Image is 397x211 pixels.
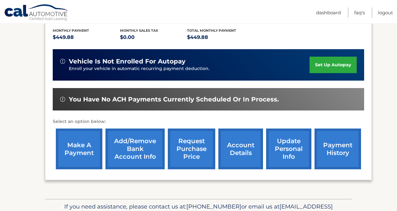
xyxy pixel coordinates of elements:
a: request purchase price [168,129,215,169]
a: Add/Remove bank account info [105,129,165,169]
a: account details [218,129,263,169]
span: Monthly sales Tax [120,28,158,33]
a: Cal Automotive [4,4,69,22]
p: Select an option below: [53,118,364,125]
a: update personal info [266,129,311,169]
a: Logout [378,7,393,18]
p: $449.88 [53,33,120,42]
img: alert-white.svg [60,97,65,102]
span: vehicle is not enrolled for autopay [69,58,185,65]
a: set up autopay [310,57,357,73]
p: $449.88 [187,33,254,42]
span: Monthly Payment [53,28,89,33]
img: alert-white.svg [60,59,65,64]
span: [PHONE_NUMBER] [186,203,241,210]
a: payment history [314,129,361,169]
span: You have no ACH payments currently scheduled or in process. [69,96,279,103]
a: FAQ's [354,7,365,18]
a: make a payment [56,129,102,169]
a: Dashboard [316,7,341,18]
span: Total Monthly Payment [187,28,236,33]
p: Enroll your vehicle in automatic recurring payment deduction. [69,65,310,72]
p: $0.00 [120,33,187,42]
